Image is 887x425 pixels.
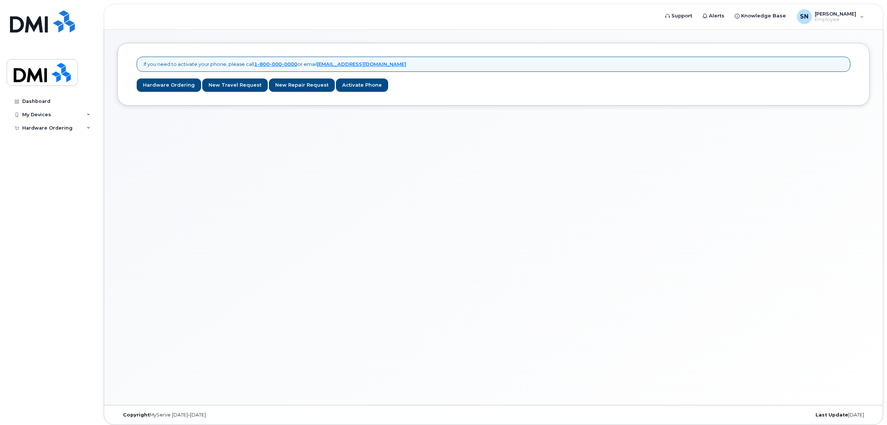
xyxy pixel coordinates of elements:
strong: Copyright [123,412,150,418]
a: Activate Phone [336,78,388,92]
a: New Travel Request [202,78,268,92]
strong: Last Update [816,412,848,418]
a: [EMAIL_ADDRESS][DOMAIN_NAME] [317,61,406,67]
a: Hardware Ordering [137,78,201,92]
a: New Repair Request [269,78,335,92]
p: If you need to activate your phone, please call or email [144,61,406,68]
div: [DATE] [619,412,870,418]
a: 1-800-000-0000 [254,61,297,67]
div: MyServe [DATE]–[DATE] [117,412,368,418]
